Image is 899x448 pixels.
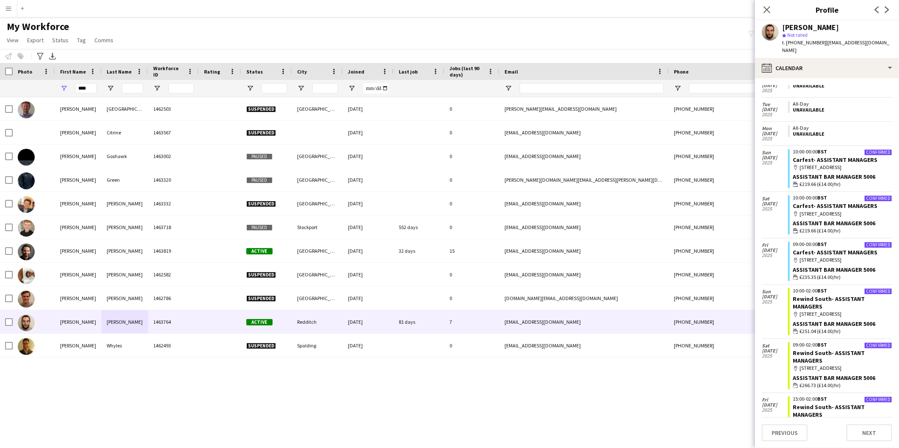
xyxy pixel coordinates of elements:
span: [DATE] [762,402,788,407]
div: [PERSON_NAME] [55,310,102,333]
span: 2025 [762,407,788,412]
input: City Filter Input [312,83,338,93]
div: Confirmed [864,342,892,349]
div: [PHONE_NUMBER] [669,310,777,333]
span: Jobs (last 90 days) [449,65,484,78]
div: [PHONE_NUMBER] [669,121,777,144]
div: [DATE] [343,121,394,144]
span: £219.66 (£14.00/hr) [800,180,841,188]
div: Assistant Bar Manager 5006 [793,320,892,328]
span: Fri [762,397,788,402]
span: [DATE] [762,348,788,353]
img: Jake Molloy [18,220,35,237]
span: [DATE] [762,155,788,160]
div: [PHONE_NUMBER] [669,192,777,215]
div: 15 [444,239,499,262]
div: 32 days [394,239,444,262]
span: Status [246,68,263,75]
div: [PHONE_NUMBER] [669,287,777,310]
span: Suspended [246,130,276,136]
div: 10:00-00:00 [793,195,892,200]
span: Phone [674,68,689,75]
a: Comms [91,35,117,46]
span: Suspended [246,295,276,302]
img: Jake Watkins [18,314,35,331]
div: [PHONE_NUMBER] [669,263,777,286]
div: 1463819 [148,239,199,262]
span: Suspended [246,272,276,278]
button: Open Filter Menu [153,85,161,92]
div: Confirmed [864,195,892,202]
div: [DATE] [343,310,394,333]
input: Workforce ID Filter Input [168,83,194,93]
img: Jake Tidd [18,291,35,308]
a: Export [24,35,47,46]
span: Mon [762,126,788,131]
div: [DATE] [343,216,394,239]
div: [DATE] [343,97,394,120]
div: 0 [444,192,499,215]
div: [GEOGRAPHIC_DATA] [292,145,343,168]
div: [PERSON_NAME] [102,310,148,333]
div: Assistant Bar Manager 5006 [793,374,892,382]
span: £235.35 (£14.00/hr) [800,273,841,281]
div: [EMAIL_ADDRESS][DOMAIN_NAME] [499,145,669,168]
span: Suspended [246,343,276,349]
div: [EMAIL_ADDRESS][DOMAIN_NAME] [499,121,669,144]
div: [DATE] [343,263,394,286]
div: Assistant Bar Manager 5006 [793,173,892,180]
div: Whyles [102,334,148,357]
span: 2025 [762,88,788,93]
div: 552 days [394,216,444,239]
div: [DATE] [343,287,394,310]
div: [PERSON_NAME] [102,263,148,286]
div: [PERSON_NAME] [782,24,839,31]
input: First Name Filter Input [75,83,97,93]
button: Open Filter Menu [674,85,681,92]
div: [STREET_ADDRESS] [793,364,892,372]
div: 0 [444,216,499,239]
div: [PHONE_NUMBER] [669,216,777,239]
div: 81 days [394,310,444,333]
span: [DATE] [762,294,788,299]
div: Unavailable [793,107,889,113]
div: [PERSON_NAME] [55,192,102,215]
span: Joined [348,68,364,75]
span: [DATE] [762,201,788,206]
div: Assistant Bar Manager 5006 [793,266,892,273]
div: [PERSON_NAME] [55,121,102,144]
div: [PERSON_NAME][EMAIL_ADDRESS][DOMAIN_NAME] [499,97,669,120]
div: 09:00-00:00 [793,242,892,247]
div: 09:00-02:00 [793,342,892,347]
div: 10:00-02:00 [793,288,892,293]
span: City [297,68,307,75]
div: [STREET_ADDRESS] [793,164,892,171]
span: Tue [762,102,788,107]
span: £266.73 (£14.00/hr) [800,382,841,389]
div: Confirmed [864,242,892,248]
img: Jake Goshawk [18,149,35,166]
a: Rewind South- ASSISTANT MANAGERS [793,403,865,418]
span: t. [PHONE_NUMBER] [782,39,826,46]
div: [DOMAIN_NAME][EMAIL_ADDRESS][DOMAIN_NAME] [499,287,669,310]
app-crew-unavailable-period: All-Day [788,101,892,113]
span: My Workforce [7,20,69,33]
span: [DATE] [762,107,788,112]
input: Last Name Filter Input [122,83,143,93]
div: 0 [444,287,499,310]
div: [PERSON_NAME] [55,334,102,357]
span: Active [246,248,273,254]
span: Paused [246,224,273,231]
span: Export [27,36,44,44]
div: [PHONE_NUMBER] [669,334,777,357]
div: [GEOGRAPHIC_DATA] [292,287,343,310]
div: Stockport [292,216,343,239]
span: 2025 [762,206,788,211]
div: [PHONE_NUMBER] [669,97,777,120]
div: [EMAIL_ADDRESS][DOMAIN_NAME] [499,310,669,333]
div: [PERSON_NAME] [102,239,148,262]
div: Confirmed [864,396,892,403]
div: Green [102,168,148,191]
div: [PERSON_NAME] [55,168,102,191]
app-crew-unavailable-period: All-Day [788,125,892,137]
